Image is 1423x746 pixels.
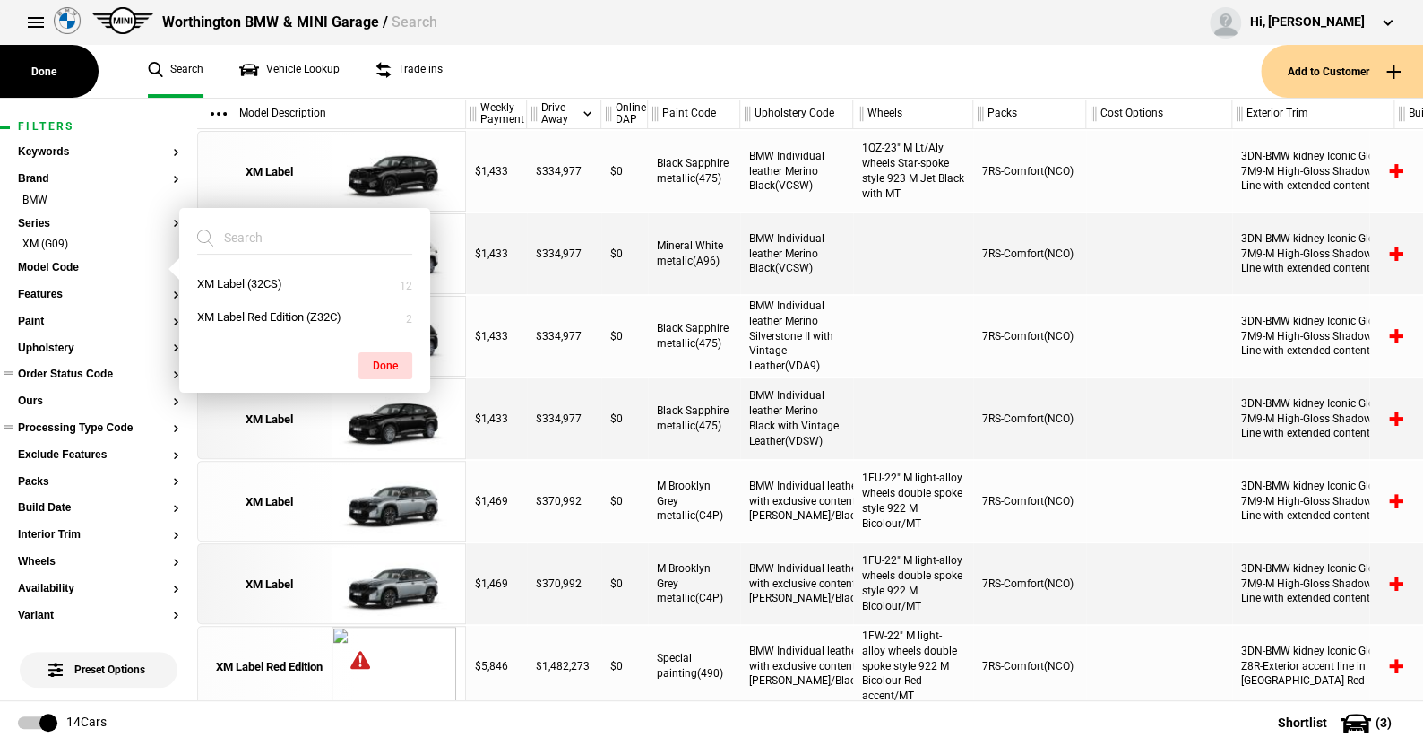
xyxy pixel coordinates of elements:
[466,461,527,542] div: $1,469
[18,237,179,255] li: XM (G09)
[18,193,179,211] li: BMW
[332,462,456,542] img: cosySec
[18,556,179,583] section: Wheels
[601,213,648,294] div: $0
[18,556,179,568] button: Wheels
[648,543,740,624] div: M Brooklyn Grey metallic(C4P)
[601,296,648,377] div: $0
[332,544,456,625] img: cosySec
[648,296,740,377] div: Black Sapphire metallic(475)
[648,213,740,294] div: Mineral White metalic(A96)
[1232,461,1394,542] div: 3DN-BMW kidney Iconic Glow, 7M9-M High-Gloss Shadow Line with extended contents
[648,131,740,212] div: Black Sapphire metallic(475)
[1232,131,1394,212] div: 3DN-BMW kidney Iconic Glow, 7M9-M High-Gloss Shadow Line with extended contents
[18,476,179,489] button: Packs
[466,626,527,707] div: $5,846
[1086,99,1231,129] div: Cost Options
[853,543,973,624] div: 1FU-22" M light-alloy wheels double spoke style 922 M Bicolour/MT
[973,213,1086,294] div: 7RS-Comfort(NCO)
[853,461,973,542] div: 1FU-22" M light-alloy wheels double spoke style 922 M Bicolour/MT
[648,99,739,129] div: Paint Code
[973,99,1085,129] div: Packs
[740,378,853,459] div: BMW Individual leather Merino Black with Vintage Leather(VDSW)
[197,221,391,254] input: Search
[207,132,332,213] a: XM Label
[740,626,853,707] div: BMW Individual leather Merino with exclusive contents | [PERSON_NAME]/Black(VDHZ)
[601,626,648,707] div: $0
[18,476,179,503] section: Packs
[527,626,601,707] div: $1,482,273
[466,131,527,212] div: $1,433
[601,543,648,624] div: $0
[853,626,973,707] div: 1FW-22" M light-alloy wheels double spoke style 922 M Bicolour Red accent/MT
[740,213,853,294] div: BMW Individual leather Merino Black(VCSW)
[1232,296,1394,377] div: 3DN-BMW kidney Iconic Glow, 7M9-M High-Gloss Shadow Line with extended contents
[179,301,430,334] button: XM Label Red Edition (Z32C)
[246,164,293,180] div: XM Label
[18,343,179,369] section: Upholstery
[246,577,293,593] div: XM Label
[740,131,853,212] div: BMW Individual leather Merino Black(VCSW)
[18,395,179,408] button: Ours
[66,714,107,732] div: 14 Cars
[466,99,526,129] div: Weekly Payment
[601,131,648,212] div: $0
[18,529,179,542] button: Interior Trim
[207,462,332,542] a: XM Label
[466,378,527,459] div: $1,433
[18,262,179,289] section: Model Code
[601,99,647,129] div: Online DAP
[740,99,852,129] div: Upholstery Code
[853,99,972,129] div: Wheels
[179,268,430,301] button: XM Label (32CS)
[18,316,179,328] button: Paint
[216,659,323,675] div: XM Label Red Edition
[207,627,332,707] a: XM Label Red Edition
[648,626,740,707] div: Special painting(490)
[332,379,456,460] img: cosySec
[52,641,145,676] span: Preset Options
[601,378,648,459] div: $0
[18,449,179,462] button: Exclude Features
[1232,99,1393,129] div: Exterior Trim
[18,146,179,173] section: Keywords
[332,627,456,707] img: cosySec
[18,529,179,556] section: Interior Trim
[375,45,443,98] a: Trade ins
[648,461,740,542] div: M Brooklyn Grey metallic(C4P)
[207,379,332,460] a: XM Label
[18,173,179,218] section: BrandBMW
[246,494,293,510] div: XM Label
[18,343,179,355] button: Upholstery
[18,369,179,395] section: Order Status Code
[1232,543,1394,624] div: 3DN-BMW kidney Iconic Glow, 7M9-M High-Gloss Shadow Line with extended contents
[92,7,153,34] img: mini.png
[527,99,600,129] div: Drive Away
[601,461,648,542] div: $0
[18,583,179,595] button: Availability
[973,296,1086,377] div: 7RS-Comfort(NCO)
[18,583,179,610] section: Availability
[391,13,436,30] span: Search
[1232,213,1394,294] div: 3DN-BMW kidney Iconic Glow, 7M9-M High-Gloss Shadow Line with extended contents
[18,289,179,316] section: Features
[239,45,340,98] a: Vehicle Lookup
[18,502,179,529] section: Build Date
[740,461,853,542] div: BMW Individual leather Merino with exclusive contents | [PERSON_NAME]/Black(VDHZ)
[18,422,179,435] button: Processing Type Code
[18,502,179,515] button: Build Date
[853,131,973,212] div: 1QZ-23" M Lt/Aly wheels Star-spoke style 923 M Jet Black with MT
[1278,716,1327,729] span: Shortlist
[18,121,179,133] h1: Filters
[527,543,601,624] div: $370,992
[207,544,332,625] a: XM Label
[18,146,179,159] button: Keywords
[1232,626,1394,707] div: 3DN-BMW kidney Iconic Glow, Z8R-Exterior accent line in [GEOGRAPHIC_DATA] Red
[466,213,527,294] div: $1,433
[527,296,601,377] div: $334,977
[973,626,1086,707] div: 7RS-Comfort(NCO)
[18,369,179,381] button: Order Status Code
[18,610,179,622] button: Variant
[18,316,179,343] section: Paint
[973,543,1086,624] div: 7RS-Comfort(NCO)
